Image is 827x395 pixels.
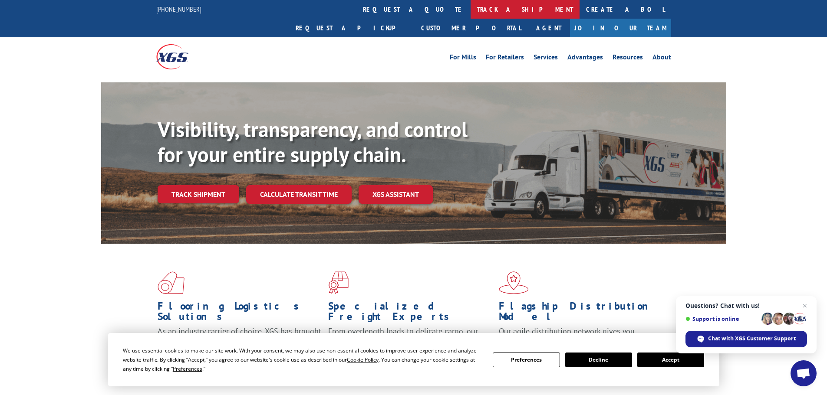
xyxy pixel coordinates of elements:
button: Accept [637,353,704,367]
div: Open chat [791,360,817,386]
a: Advantages [567,54,603,63]
span: As an industry carrier of choice, XGS has brought innovation and dedication to flooring logistics... [158,326,321,357]
a: Agent [527,19,570,37]
span: Chat with XGS Customer Support [708,335,796,343]
a: Calculate transit time [246,185,352,204]
h1: Flagship Distribution Model [499,301,663,326]
img: xgs-icon-total-supply-chain-intelligence-red [158,271,185,294]
div: Cookie Consent Prompt [108,333,719,386]
div: Chat with XGS Customer Support [685,331,807,347]
span: Cookie Policy [347,356,379,363]
span: Preferences [173,365,202,372]
span: Our agile distribution network gives you nationwide inventory management on demand. [499,326,659,346]
a: Services [534,54,558,63]
h1: Specialized Freight Experts [328,301,492,326]
div: We use essential cookies to make our site work. With your consent, we may also use non-essential ... [123,346,482,373]
a: XGS ASSISTANT [359,185,433,204]
a: For Mills [450,54,476,63]
span: Questions? Chat with us! [685,302,807,309]
a: [PHONE_NUMBER] [156,5,201,13]
a: Resources [613,54,643,63]
a: About [652,54,671,63]
button: Preferences [493,353,560,367]
a: For Retailers [486,54,524,63]
img: xgs-icon-flagship-distribution-model-red [499,271,529,294]
span: Support is online [685,316,758,322]
b: Visibility, transparency, and control for your entire supply chain. [158,116,468,168]
a: Customer Portal [415,19,527,37]
p: From overlength loads to delicate cargo, our experienced staff knows the best way to move your fr... [328,326,492,365]
h1: Flooring Logistics Solutions [158,301,322,326]
img: xgs-icon-focused-on-flooring-red [328,271,349,294]
a: Request a pickup [289,19,415,37]
button: Decline [565,353,632,367]
a: Track shipment [158,185,239,203]
a: Join Our Team [570,19,671,37]
span: Close chat [800,300,810,311]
